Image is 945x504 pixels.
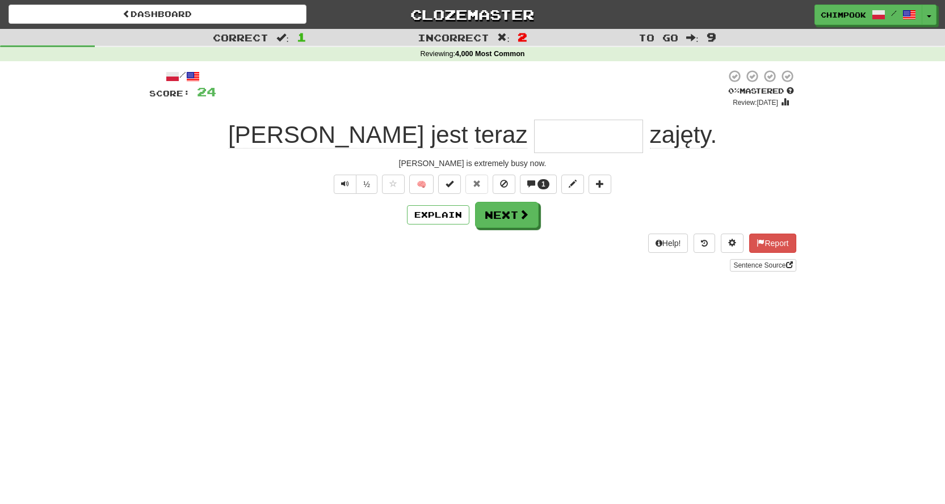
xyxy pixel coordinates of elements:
[730,259,796,272] a: Sentence Source
[465,175,488,194] button: Reset to 0% Mastered (alt+r)
[821,10,866,20] span: chimpook
[474,121,527,149] span: teraz
[356,175,377,194] button: ½
[493,175,515,194] button: Ignore sentence (alt+i)
[149,158,796,169] div: [PERSON_NAME] is extremely busy now.
[149,88,190,98] span: Score:
[228,121,424,149] span: [PERSON_NAME]
[728,86,740,95] span: 0 %
[276,33,289,43] span: :
[213,32,268,43] span: Correct
[561,175,584,194] button: Edit sentence (alt+d)
[520,175,557,194] button: 1
[382,175,405,194] button: Favorite sentence (alt+f)
[650,121,711,149] span: zajęty
[639,32,678,43] span: To go
[438,175,461,194] button: Set this sentence to 100% Mastered (alt+m)
[686,33,699,43] span: :
[149,69,216,83] div: /
[331,175,377,194] div: Text-to-speech controls
[334,175,356,194] button: Play sentence audio (ctl+space)
[541,180,545,188] span: 1
[694,234,715,253] button: Round history (alt+y)
[518,30,527,44] span: 2
[707,30,716,44] span: 9
[589,175,611,194] button: Add to collection (alt+a)
[814,5,922,25] a: chimpook /
[9,5,306,24] a: Dashboard
[891,9,897,17] span: /
[324,5,621,24] a: Clozemaster
[733,99,778,107] small: Review: [DATE]
[643,121,717,149] span: .
[455,50,524,58] strong: 4,000 Most Common
[648,234,688,253] button: Help!
[418,32,489,43] span: Incorrect
[497,33,510,43] span: :
[407,205,469,225] button: Explain
[297,30,306,44] span: 1
[749,234,796,253] button: Report
[475,202,539,228] button: Next
[409,175,434,194] button: 🧠
[431,121,468,149] span: jest
[197,84,216,99] span: 24
[726,86,796,96] div: Mastered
